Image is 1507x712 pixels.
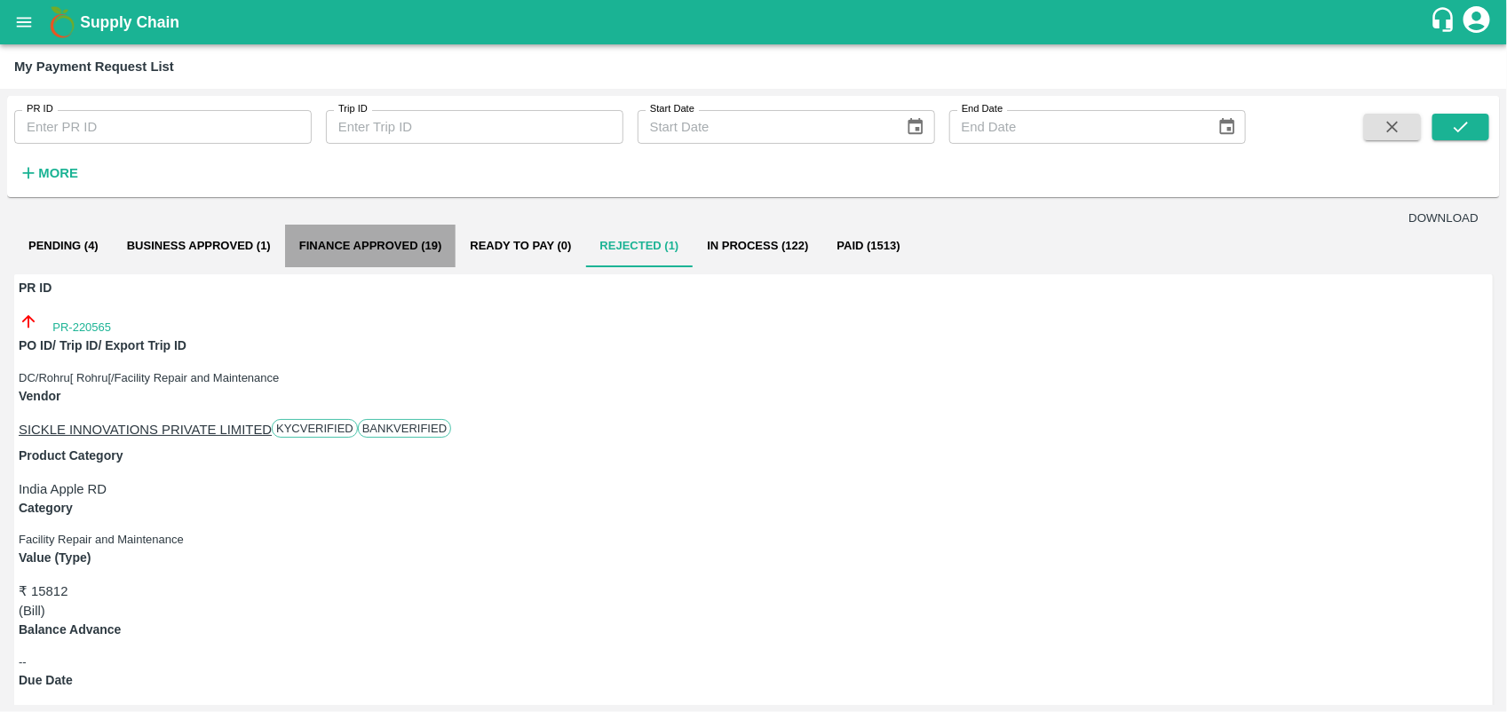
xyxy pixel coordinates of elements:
p: Category [19,499,1488,518]
div: customer-support [1430,6,1461,38]
button: Ready To Pay (0) [456,225,585,267]
input: Enter PR ID [14,110,312,144]
strong: More [38,166,78,180]
p: Due Date [19,671,1488,690]
button: DOWNLOAD [1409,211,1479,225]
div: account of current user [1461,4,1493,41]
p: ( Bill ) [19,601,1488,621]
p: India Apple RD [19,479,1488,499]
p: PO ID/ Trip ID/ Export Trip ID [19,336,1488,355]
button: Choose date [899,110,932,144]
label: Start Date [650,102,694,116]
button: Business Approved (1) [113,225,285,267]
button: Rejected (1) [586,225,694,267]
button: Paid (1513) [823,225,915,267]
input: Start Date [638,110,892,144]
span: KYC Verified [272,419,358,438]
label: PR ID [27,102,53,116]
button: In Process (122) [693,225,822,267]
p: SICKLE INNOVATIONS PRIVATE LIMITED [19,420,272,439]
img: logo [44,4,80,40]
div: My Payment Request List [14,55,174,78]
b: Supply Chain [80,13,179,31]
input: End Date [949,110,1204,144]
input: Enter Trip ID [326,110,623,144]
label: Trip ID [338,102,368,116]
button: open drawer [4,2,44,43]
a: Supply Chain [80,10,1430,35]
label: End Date [962,102,1003,116]
p: Vendor [19,387,1488,406]
p: Value (Type) [19,549,1488,567]
a: PR-220565 [52,321,111,335]
p: Product Category [19,447,1488,465]
button: Pending (4) [14,225,113,267]
p: ₹ 15812 [19,581,1488,601]
div: DC/Rohru[ Rohru[/Facility Repair and Maintenance [19,369,1488,387]
button: Finance Approved (19) [285,225,456,267]
p: PR ID [19,279,1488,297]
button: More [14,158,83,188]
span: Bank Verified [358,419,451,438]
div: -- [19,653,1488,671]
button: Choose date [1210,110,1244,144]
p: Balance Advance [19,621,1488,639]
p: Facility Repair and Maintenance [19,532,1488,549]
